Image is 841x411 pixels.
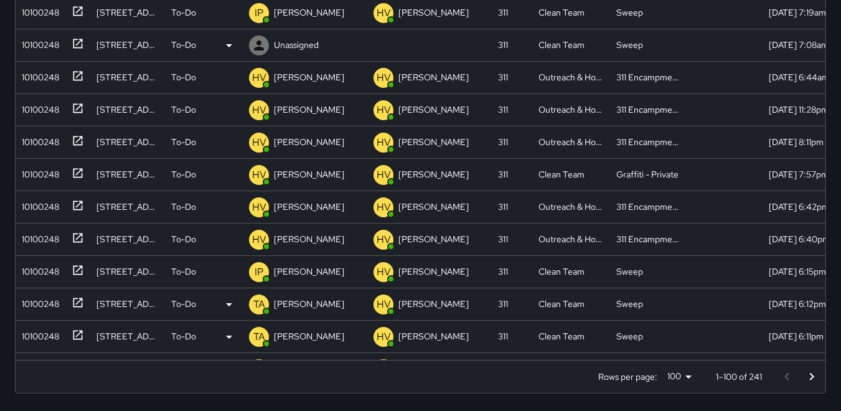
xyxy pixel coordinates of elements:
div: 10100248 [17,196,59,213]
p: [PERSON_NAME] [274,168,344,181]
p: [PERSON_NAME] [398,136,469,148]
p: IP [255,6,263,21]
div: Outreach & Hospitality [538,136,604,148]
div: 10100248 [17,357,59,375]
div: 10100248 [17,1,59,19]
p: HV [252,168,266,182]
div: Sweep [616,298,643,310]
div: Clean Team [538,39,585,51]
div: 311 Encampments [616,233,682,245]
p: To-Do [171,233,196,245]
p: HV [252,70,266,85]
p: [PERSON_NAME] [398,265,469,278]
p: Rows per page: [598,371,657,383]
p: [PERSON_NAME] [398,330,469,342]
p: [PERSON_NAME] [274,136,344,148]
p: TA [253,297,265,312]
p: HV [377,200,391,215]
div: Outreach & Hospitality [538,233,604,245]
p: [PERSON_NAME] [274,201,344,213]
div: Outreach & Hospitality [538,103,604,116]
p: HV [377,265,391,280]
div: 10100248 [17,131,59,148]
div: 95 7th Street [96,298,159,310]
div: 311 Encampments [616,71,682,83]
p: HV [252,200,266,215]
div: Clean Team [538,168,585,181]
p: To-Do [171,298,196,310]
p: HV [377,168,391,182]
div: 460 Natoma Street [96,103,159,116]
p: To-Do [171,103,196,116]
p: [PERSON_NAME] [274,233,344,245]
div: Outreach & Hospitality [538,201,604,213]
div: Sweep [616,6,643,19]
p: To-Do [171,136,196,148]
div: 311 [498,233,508,245]
p: [PERSON_NAME] [274,71,344,83]
div: 95 7th Street [96,330,159,342]
div: 160 6th Street [96,71,159,83]
p: [PERSON_NAME] [274,103,344,116]
p: HV [377,103,391,118]
div: 311 [498,330,508,342]
p: [PERSON_NAME] [274,298,344,310]
p: HV [252,103,266,118]
div: 10100248 [17,293,59,310]
p: [PERSON_NAME] [274,6,344,19]
div: 311 Encampments [616,136,682,148]
button: Go to next page [799,364,824,389]
div: Clean Team [538,265,585,278]
p: To-Do [171,71,196,83]
div: Clean Team [538,6,585,19]
p: HV [377,232,391,247]
p: [PERSON_NAME] [274,330,344,342]
div: 311 Encampments [616,201,682,213]
div: Outreach & Hospitality [538,71,604,83]
div: Sweep [616,39,643,51]
div: 100 [662,367,696,385]
div: 311 [498,201,508,213]
div: 995 Market Street [96,39,159,51]
div: 1095 Market Street [96,233,159,245]
div: 311 [498,39,508,51]
div: 1023 Market Street [96,265,159,278]
div: 10100248 [17,66,59,83]
p: To-Do [171,330,196,342]
p: To-Do [171,168,196,181]
p: Unassigned [274,39,319,51]
div: Sweep [616,265,643,278]
div: 311 [498,136,508,148]
div: 311 [498,265,508,278]
div: 311 [498,298,508,310]
p: HV [377,135,391,150]
div: Clean Team [538,298,585,310]
div: 10100248 [17,260,59,278]
p: [PERSON_NAME] [398,71,469,83]
p: HV [377,329,391,344]
div: 10100248 [17,228,59,245]
div: 90 Mint Street [96,168,159,181]
div: Graffiti - Private [616,168,679,181]
p: To-Do [171,201,196,213]
p: [PERSON_NAME] [398,201,469,213]
p: HV [377,70,391,85]
div: 1121 Mission Street [96,201,159,213]
div: 10100248 [17,325,59,342]
p: HV [252,135,266,150]
p: [PERSON_NAME] [398,103,469,116]
p: TA [253,329,265,344]
p: IP [255,265,263,280]
p: HV [377,297,391,312]
p: 1–100 of 241 [716,371,762,383]
div: 311 Encampments [616,103,682,116]
p: HV [252,232,266,247]
p: [PERSON_NAME] [398,233,469,245]
p: [PERSON_NAME] [398,298,469,310]
p: [PERSON_NAME] [398,168,469,181]
div: Sweep [616,330,643,342]
div: 311 [498,6,508,19]
div: 10100248 [17,98,59,116]
p: To-Do [171,39,196,51]
div: 311 [498,71,508,83]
